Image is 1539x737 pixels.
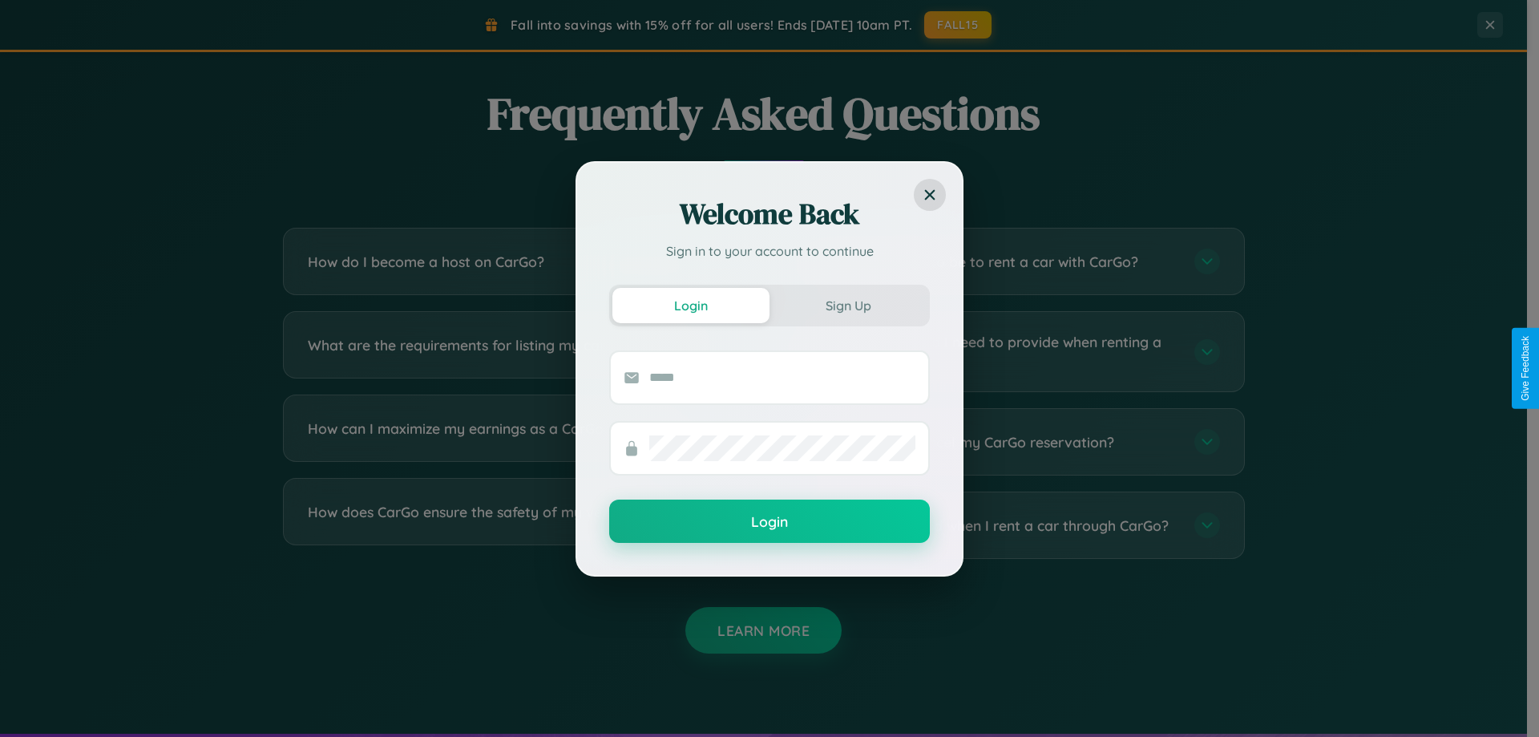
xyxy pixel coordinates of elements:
[609,500,930,543] button: Login
[609,241,930,261] p: Sign in to your account to continue
[609,195,930,233] h2: Welcome Back
[1520,336,1531,401] div: Give Feedback
[612,288,769,323] button: Login
[769,288,927,323] button: Sign Up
